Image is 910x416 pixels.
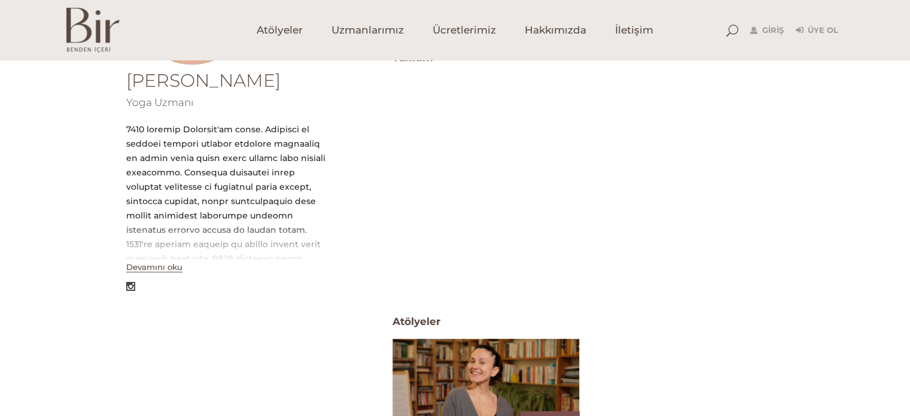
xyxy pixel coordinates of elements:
h1: [PERSON_NAME] [126,72,327,90]
a: Üye Ol [796,23,838,38]
span: Hakkımızda [525,23,586,37]
span: Atölyeler [257,23,303,37]
span: İletişim [615,23,653,37]
a: Giriş [750,23,784,38]
button: Devamını oku [126,262,182,272]
span: Yoga Uzmanı [126,96,193,108]
span: Atölyeler [392,294,440,331]
span: Uzmanlarımız [331,23,404,37]
span: Ücretlerimiz [433,23,496,37]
